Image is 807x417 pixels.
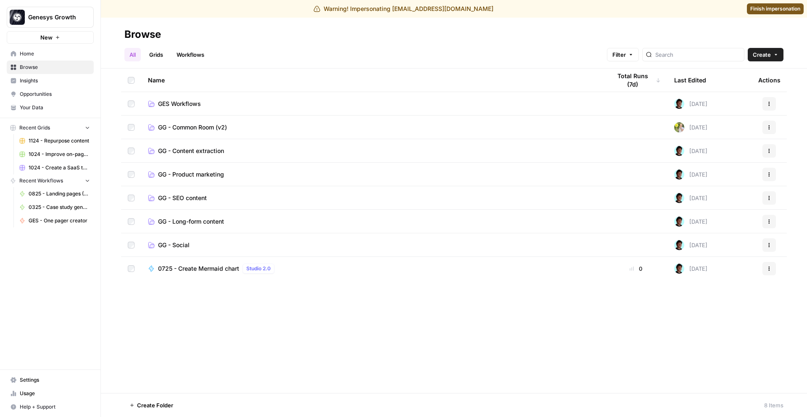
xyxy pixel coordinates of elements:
[19,177,63,185] span: Recent Workflows
[20,376,90,384] span: Settings
[7,74,94,87] a: Insights
[314,5,493,13] div: Warning! Impersonating [EMAIL_ADDRESS][DOMAIN_NAME]
[674,99,707,109] div: [DATE]
[607,48,639,61] button: Filter
[750,5,800,13] span: Finish impersonation
[20,50,90,58] span: Home
[148,217,598,226] a: GG - Long-form content
[7,174,94,187] button: Recent Workflows
[7,373,94,387] a: Settings
[20,63,90,71] span: Browse
[144,48,168,61] a: Grids
[137,401,173,409] span: Create Folder
[674,146,684,156] img: xvmzg85ympib49dp46ffo9630gav
[612,50,626,59] span: Filter
[16,214,94,227] a: GES - One pager creator
[158,147,224,155] span: GG - Content extraction
[674,216,684,227] img: xvmzg85ympib49dp46ffo9630gav
[158,170,224,179] span: GG - Product marketing
[158,194,207,202] span: GG - SEO content
[20,77,90,84] span: Insights
[171,48,209,61] a: Workflows
[148,264,598,274] a: 0725 - Create Mermaid chartStudio 2.0
[29,217,90,224] span: GES - One pager creator
[20,104,90,111] span: Your Data
[20,90,90,98] span: Opportunities
[16,161,94,174] a: 1024 - Create a SaaS tools database
[674,69,706,92] div: Last Edited
[246,265,271,272] span: Studio 2.0
[674,169,684,179] img: xvmzg85ympib49dp46ffo9630gav
[158,217,224,226] span: GG - Long-form content
[7,400,94,414] button: Help + Support
[611,264,661,273] div: 0
[655,50,741,59] input: Search
[16,134,94,148] a: 1124 - Repurpose content
[29,164,90,172] span: 1024 - Create a SaaS tools database
[674,264,707,274] div: [DATE]
[753,50,771,59] span: Create
[158,241,190,249] span: GG - Social
[148,147,598,155] a: GG - Content extraction
[674,169,707,179] div: [DATE]
[148,241,598,249] a: GG - Social
[7,61,94,74] a: Browse
[674,193,684,203] img: xvmzg85ympib49dp46ffo9630gav
[7,47,94,61] a: Home
[29,150,90,158] span: 1024 - Improve on-page content
[148,194,598,202] a: GG - SEO content
[748,48,783,61] button: Create
[764,401,783,409] div: 8 Items
[758,69,781,92] div: Actions
[7,7,94,28] button: Workspace: Genesys Growth
[16,201,94,214] a: 0325 - Case study generator
[20,403,90,411] span: Help + Support
[124,48,141,61] a: All
[674,99,684,109] img: xvmzg85ympib49dp46ffo9630gav
[158,100,201,108] span: GES Workflows
[611,69,661,92] div: Total Runs (7d)
[124,28,161,41] div: Browse
[40,33,53,42] span: New
[674,146,707,156] div: [DATE]
[674,122,707,132] div: [DATE]
[148,69,598,92] div: Name
[29,190,90,198] span: 0825 - Landing pages (Strapi)
[20,390,90,397] span: Usage
[674,122,684,132] img: cmzttxjxaf6530bituihhl5ubke5
[7,87,94,101] a: Opportunities
[674,193,707,203] div: [DATE]
[28,13,79,21] span: Genesys Growth
[29,137,90,145] span: 1124 - Repurpose content
[148,170,598,179] a: GG - Product marketing
[148,123,598,132] a: GG - Common Room (v2)
[674,240,684,250] img: xvmzg85ympib49dp46ffo9630gav
[10,10,25,25] img: Genesys Growth Logo
[7,121,94,134] button: Recent Grids
[29,203,90,211] span: 0325 - Case study generator
[7,101,94,114] a: Your Data
[16,148,94,161] a: 1024 - Improve on-page content
[674,216,707,227] div: [DATE]
[19,124,50,132] span: Recent Grids
[674,240,707,250] div: [DATE]
[7,387,94,400] a: Usage
[158,123,227,132] span: GG - Common Room (v2)
[674,264,684,274] img: xvmzg85ympib49dp46ffo9630gav
[16,187,94,201] a: 0825 - Landing pages (Strapi)
[148,100,598,108] a: GES Workflows
[7,31,94,44] button: New
[124,399,178,412] button: Create Folder
[747,3,804,14] a: Finish impersonation
[158,264,239,273] span: 0725 - Create Mermaid chart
